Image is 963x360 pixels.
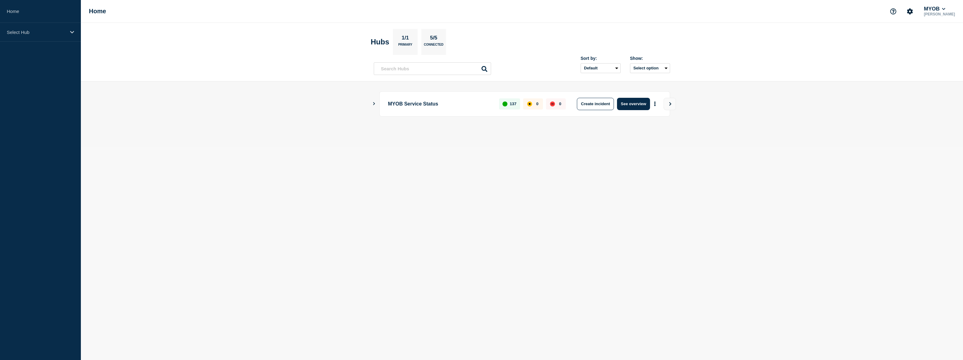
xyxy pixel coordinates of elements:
[923,6,947,12] button: MYOB
[903,5,916,18] button: Account settings
[581,56,621,61] div: Sort by:
[7,30,66,35] p: Select Hub
[536,101,538,106] p: 0
[398,43,412,49] p: Primary
[559,101,561,106] p: 0
[374,62,491,75] input: Search Hubs
[617,98,650,110] button: See overview
[388,98,492,110] p: MYOB Service Status
[527,101,532,106] div: affected
[371,38,389,46] h2: Hubs
[502,101,507,106] div: up
[424,43,443,49] p: Connected
[887,5,900,18] button: Support
[581,63,621,73] select: Sort by
[399,35,411,43] p: 1/1
[630,56,670,61] div: Show:
[89,8,106,15] h1: Home
[373,101,376,106] button: Show Connected Hubs
[550,101,555,106] div: down
[651,98,659,110] button: More actions
[664,98,676,110] button: View
[923,12,956,16] p: [PERSON_NAME]
[630,63,670,73] button: Select option
[577,98,614,110] button: Create incident
[510,101,517,106] p: 137
[428,35,440,43] p: 5/5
